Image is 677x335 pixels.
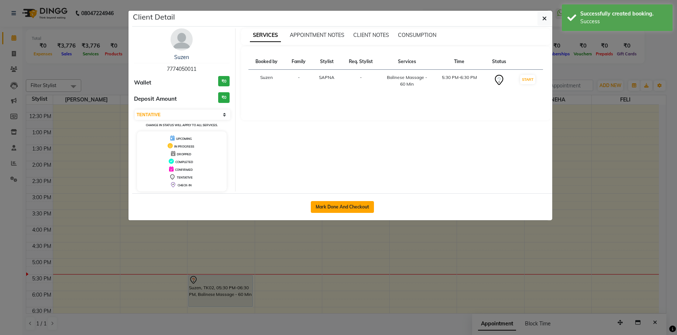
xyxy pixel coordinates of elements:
[385,74,429,87] div: Balinese Massage - 60 Min
[580,10,667,18] div: Successfully created booking.
[175,160,193,164] span: COMPLETED
[398,32,436,38] span: CONSUMPTION
[218,92,230,103] h3: ₹0
[311,201,374,213] button: Mark Done And Checkout
[520,75,535,84] button: START
[218,76,230,87] h3: ₹0
[178,183,192,187] span: CHECK-IN
[353,32,389,38] span: CLIENT NOTES
[175,168,193,172] span: CONFIRMED
[433,70,485,92] td: 5:30 PM-6:30 PM
[133,11,175,23] h5: Client Detail
[171,28,193,51] img: avatar
[580,18,667,25] div: Success
[285,70,312,92] td: -
[312,54,341,70] th: Stylist
[319,75,334,80] span: SAPNA
[176,137,192,141] span: UPCOMING
[167,66,196,72] span: 7774050011
[248,70,285,92] td: Suzen
[341,70,381,92] td: -
[250,29,281,42] span: SERVICES
[177,176,193,179] span: TENTATIVE
[433,54,485,70] th: Time
[146,123,218,127] small: Change in status will apply to all services.
[290,32,344,38] span: APPOINTMENT NOTES
[174,54,189,61] a: Suzen
[134,95,177,103] span: Deposit Amount
[285,54,312,70] th: Family
[341,54,381,70] th: Req. Stylist
[485,54,513,70] th: Status
[174,145,194,148] span: IN PROGRESS
[248,54,285,70] th: Booked by
[177,152,191,156] span: DROPPED
[134,79,151,87] span: Wallet
[381,54,433,70] th: Services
